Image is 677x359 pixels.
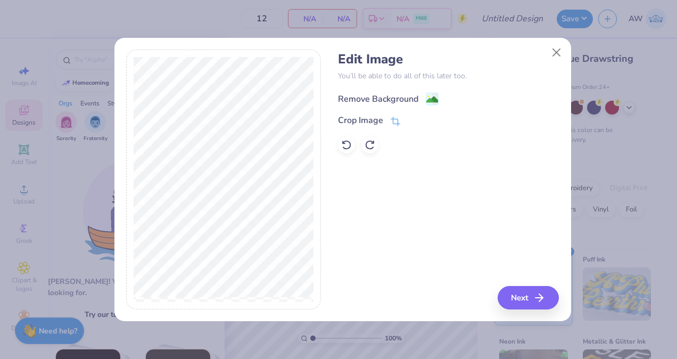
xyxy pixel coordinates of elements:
[546,42,566,62] button: Close
[338,93,418,105] div: Remove Background
[338,70,559,81] p: You’ll be able to do all of this later too.
[498,286,559,309] button: Next
[338,114,383,127] div: Crop Image
[338,52,559,67] h4: Edit Image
